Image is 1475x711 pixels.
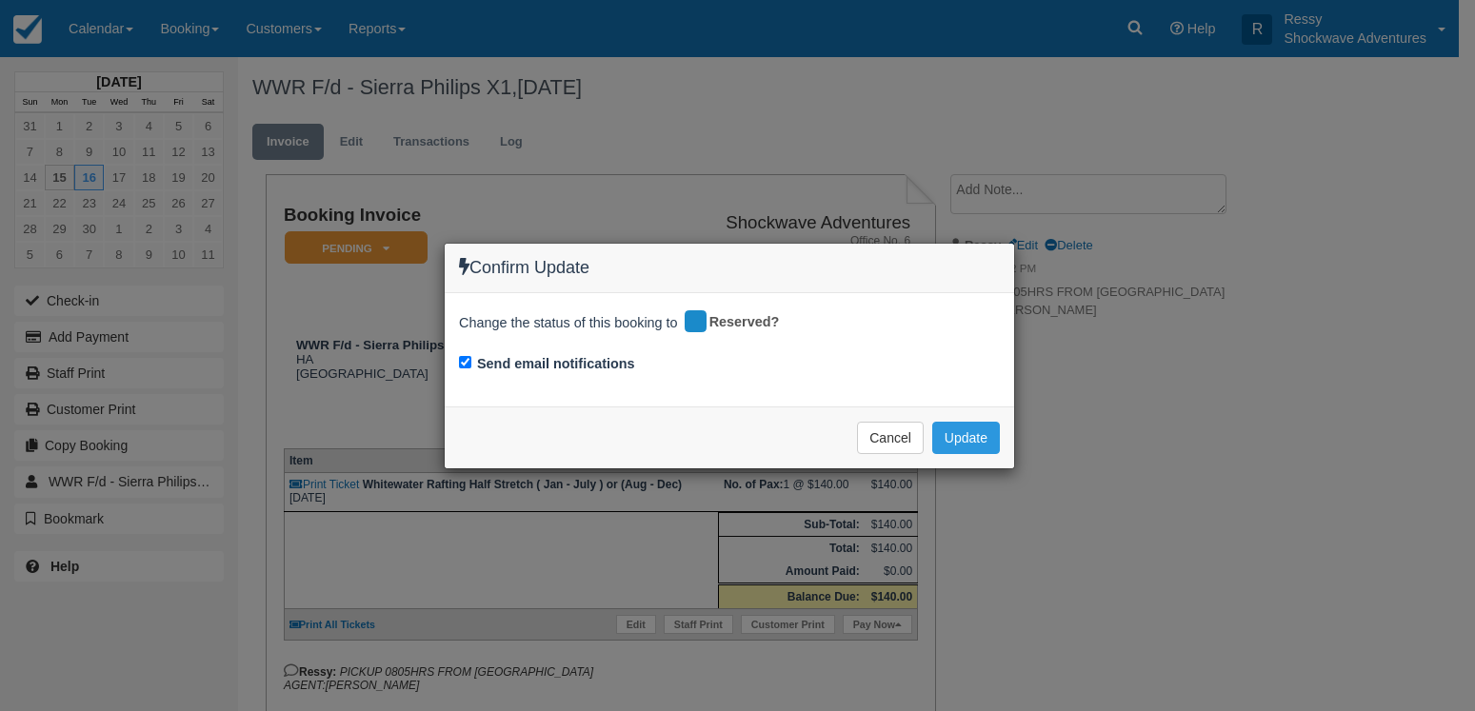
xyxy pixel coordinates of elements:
[682,307,793,338] div: Reserved?
[477,354,635,374] label: Send email notifications
[459,258,1000,278] h4: Confirm Update
[857,422,924,454] button: Cancel
[459,313,678,338] span: Change the status of this booking to
[932,422,1000,454] button: Update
